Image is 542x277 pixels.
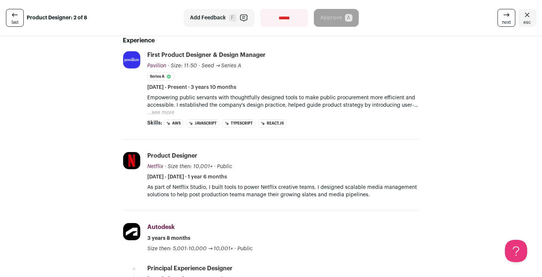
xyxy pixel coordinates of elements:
span: Netflix [147,164,163,169]
img: c18dbe28bd87ac247aa8ded8d86da4794bc385a6d698ac71b04a8e277d5b87e8.jpg [123,223,140,240]
span: esc [523,19,531,25]
a: last [6,9,24,27]
span: [DATE] - [DATE] · 1 year 6 months [147,173,227,181]
span: · [214,163,216,170]
span: F [229,14,236,22]
li: AWS [164,119,183,128]
li: Series A [147,73,174,81]
span: Autodesk [147,224,175,230]
span: · [234,245,236,252]
div: Product Designer [147,152,197,160]
span: Public [217,164,232,169]
div: Principal Experience Designer [147,264,233,273]
span: next [502,19,511,25]
li: TypeScript [222,119,255,128]
img: 99f59023c012594b4a47f7de61cdf2004466cf41a00de3bf487dd7bca27ef044.jpg [123,51,140,68]
span: Public [237,246,253,251]
span: · Size: 11-50 [168,63,197,68]
span: Seed → Series A [201,63,242,68]
span: · [198,62,200,70]
a: Close [518,9,536,27]
iframe: Help Scout Beacon - Open [505,240,527,262]
span: 3 years 8 months [147,235,190,242]
img: eb23c1dfc8dac86b495738472fc6fbfac73343433b5f01efeecd7ed332374756.jpg [123,152,140,169]
span: Add Feedback [190,14,226,22]
li: JavaScript [186,119,219,128]
span: Skills: [147,119,162,127]
button: ...see more [147,109,174,116]
a: next [497,9,515,27]
span: [DATE] - Present · 3 years 10 months [147,84,236,91]
button: Add Feedback F [184,9,254,27]
span: Pavilion [147,63,166,68]
strong: Product Designer: 2 of 8 [27,14,87,22]
h2: Experience [123,36,420,45]
p: As part of Netflix Studio, I built tools to power Netflix creative teams. I designed scalable med... [147,184,420,199]
span: Size then: 5,001-10,000 → 10,001+ [147,246,233,251]
li: React.js [258,119,286,128]
span: · Size then: 10,001+ [165,164,213,169]
div: First product designer & design manager [147,51,266,59]
p: Empowering public servants with thoughtfully designed tools to make public procurement more effic... [147,94,420,109]
span: last [12,19,19,25]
